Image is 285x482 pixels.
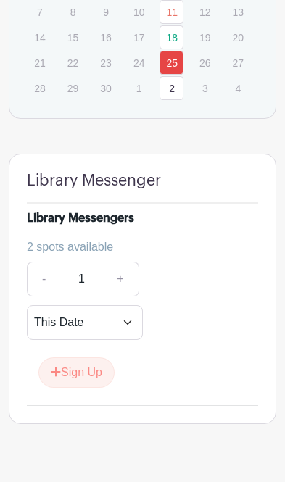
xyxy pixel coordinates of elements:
p: 8 [61,1,85,23]
a: + [102,262,139,296]
a: - [27,262,60,296]
p: 24 [127,51,151,74]
a: 25 [160,51,183,75]
p: 12 [193,1,217,23]
p: 29 [61,77,85,99]
p: 26 [193,51,217,74]
p: 21 [28,51,51,74]
p: 10 [127,1,151,23]
p: 20 [226,26,249,49]
p: 22 [61,51,85,74]
p: 4 [226,77,249,99]
a: 2 [160,76,183,100]
p: 30 [94,77,117,99]
p: 27 [226,51,249,74]
div: 2 spots available [27,238,247,256]
p: 7 [28,1,51,23]
p: 23 [94,51,117,74]
p: 1 [127,77,151,99]
p: 28 [28,77,51,99]
p: 17 [127,26,151,49]
p: 13 [226,1,249,23]
p: 19 [193,26,217,49]
p: 3 [193,77,217,99]
p: 16 [94,26,117,49]
a: 18 [160,25,183,49]
p: 14 [28,26,51,49]
p: 9 [94,1,117,23]
button: Sign Up [38,357,115,388]
h4: Library Messenger [27,172,161,191]
p: 15 [61,26,85,49]
div: Library Messengers [27,209,134,227]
